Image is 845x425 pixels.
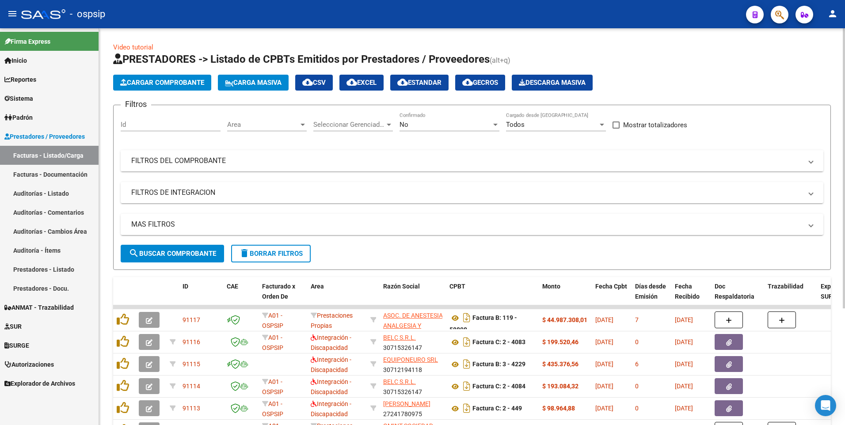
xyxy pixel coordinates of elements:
[183,338,200,345] span: 91116
[595,283,627,290] span: Fecha Cpbt
[262,334,283,351] span: A01 - OSPSIP
[131,156,802,166] mat-panel-title: FILTROS DEL COMPROBANTE
[512,75,593,91] app-download-masive: Descarga masiva de comprobantes (adjuntos)
[302,79,326,87] span: CSV
[4,322,22,331] span: SUR
[262,378,283,395] span: A01 - OSPSIP
[4,360,54,369] span: Autorizaciones
[449,283,465,290] span: CPBT
[262,283,295,300] span: Facturado x Orden De
[383,399,442,417] div: 27241780975
[311,400,351,417] span: Integración - Discapacidad
[542,338,579,345] strong: $ 199.520,46
[179,277,223,316] datatable-header-cell: ID
[506,121,525,129] span: Todos
[472,339,525,346] strong: Factura C: 2 - 4083
[302,77,313,87] mat-icon: cloud_download
[121,150,823,171] mat-expansion-panel-header: FILTROS DEL COMPROBANTE
[715,283,754,300] span: Doc Respaldatoria
[461,357,472,371] i: Descargar documento
[120,79,204,87] span: Cargar Comprobante
[311,312,353,329] span: Prestaciones Propias
[827,8,838,19] mat-icon: person
[595,316,613,323] span: [DATE]
[632,277,671,316] datatable-header-cell: Días desde Emisión
[4,37,50,46] span: Firma Express
[311,334,351,351] span: Integración - Discapacidad
[129,248,139,258] mat-icon: search
[635,383,639,390] span: 0
[383,334,416,341] span: BELC S.R.L.
[383,283,420,290] span: Razón Social
[595,383,613,390] span: [DATE]
[400,121,408,129] span: No
[675,383,693,390] span: [DATE]
[671,277,711,316] datatable-header-cell: Fecha Recibido
[595,405,613,412] span: [DATE]
[397,79,442,87] span: Estandar
[131,188,802,197] mat-panel-title: FILTROS DE INTEGRACION
[262,400,283,417] span: A01 - OSPSIP
[4,113,33,122] span: Padrón
[635,405,639,412] span: 0
[4,132,85,141] span: Prestadores / Proveedores
[542,383,579,390] strong: $ 193.084,32
[461,401,472,415] i: Descargar documento
[675,405,693,412] span: [DATE]
[227,121,299,129] span: Area
[4,56,27,65] span: Inicio
[390,75,449,91] button: Estandar
[311,378,351,395] span: Integración - Discapacidad
[711,277,764,316] datatable-header-cell: Doc Respaldatoria
[4,379,75,388] span: Explorador de Archivos
[635,316,639,323] span: 7
[472,361,525,368] strong: Factura B: 3 - 4229
[113,75,211,91] button: Cargar Comprobante
[113,53,490,65] span: PRESTADORES -> Listado de CPBTs Emitidos por Prestadores / Proveedores
[462,79,498,87] span: Gecros
[262,312,283,329] span: A01 - OSPSIP
[383,400,430,407] span: [PERSON_NAME]
[383,355,442,373] div: 30712194118
[542,405,575,412] strong: $ 98.964,88
[397,77,408,87] mat-icon: cloud_download
[4,94,33,103] span: Sistema
[675,338,693,345] span: [DATE]
[346,77,357,87] mat-icon: cloud_download
[183,383,200,390] span: 91114
[383,333,442,351] div: 30715326147
[675,283,700,300] span: Fecha Recibido
[183,405,200,412] span: 91113
[472,383,525,390] strong: Factura C: 2 - 4084
[623,120,687,130] span: Mostrar totalizadores
[635,338,639,345] span: 0
[472,405,522,412] strong: Factura C: 2 - 449
[383,356,438,363] span: EQUIPONEURO SRL
[455,75,505,91] button: Gecros
[764,277,817,316] datatable-header-cell: Trazabilidad
[183,316,200,323] span: 91117
[183,360,200,368] span: 91115
[383,312,443,349] span: ASOC. DE ANESTESIA ANALGESIA Y REANIMACION DE [GEOGRAPHIC_DATA]
[542,360,579,368] strong: $ 435.376,56
[113,43,153,51] a: Video tutorial
[815,395,836,416] div: Open Intercom Messenger
[449,315,517,334] strong: Factura B: 119 - 58808
[383,377,442,395] div: 30715326147
[380,277,446,316] datatable-header-cell: Razón Social
[542,283,560,290] span: Monto
[461,335,472,349] i: Descargar documento
[218,75,289,91] button: Carga Masiva
[592,277,632,316] datatable-header-cell: Fecha Cpbt
[635,360,639,368] span: 6
[121,98,151,110] h3: Filtros
[461,379,472,393] i: Descargar documento
[70,4,105,24] span: - ospsip
[383,311,442,329] div: 30586999512
[446,277,539,316] datatable-header-cell: CPBT
[595,360,613,368] span: [DATE]
[461,311,472,325] i: Descargar documento
[121,214,823,235] mat-expansion-panel-header: MAS FILTROS
[295,75,333,91] button: CSV
[339,75,384,91] button: EXCEL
